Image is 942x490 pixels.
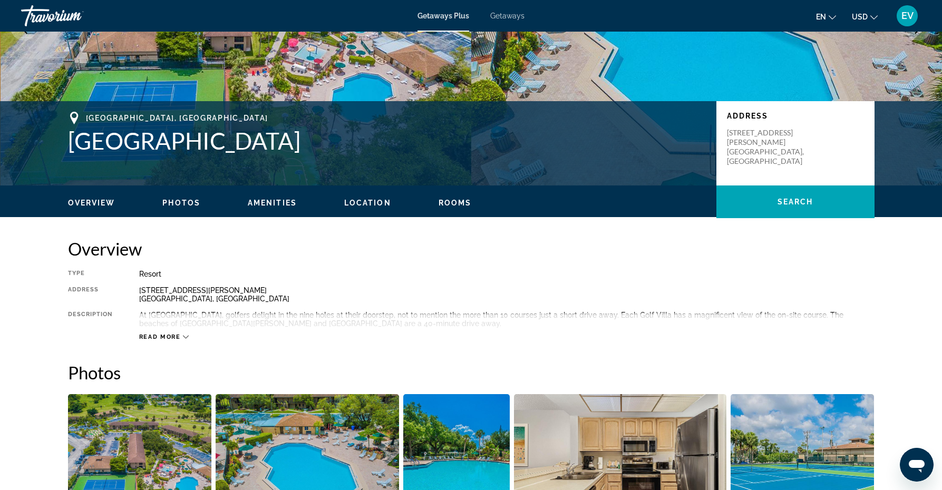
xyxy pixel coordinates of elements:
[900,448,934,482] iframe: Button to launch messaging window
[139,334,181,340] span: Read more
[816,9,836,24] button: Change language
[417,12,469,20] a: Getaways Plus
[139,270,875,278] div: Resort
[901,11,914,21] span: EV
[86,114,268,122] span: [GEOGRAPHIC_DATA], [GEOGRAPHIC_DATA]
[68,127,706,154] h1: [GEOGRAPHIC_DATA]
[162,198,200,208] button: Photos
[344,198,391,208] button: Location
[139,286,875,303] div: [STREET_ADDRESS][PERSON_NAME] [GEOGRAPHIC_DATA], [GEOGRAPHIC_DATA]
[68,199,115,207] span: Overview
[68,270,113,278] div: Type
[490,12,525,20] a: Getaways
[139,311,875,328] div: At [GEOGRAPHIC_DATA], golfers delight in the nine holes at their doorstep, not to mention the mor...
[248,198,297,208] button: Amenities
[778,198,813,206] span: Search
[727,128,811,166] p: [STREET_ADDRESS][PERSON_NAME] [GEOGRAPHIC_DATA], [GEOGRAPHIC_DATA]
[439,199,472,207] span: Rooms
[816,13,826,21] span: en
[68,286,113,303] div: Address
[68,362,875,383] h2: Photos
[68,311,113,328] div: Description
[344,199,391,207] span: Location
[162,199,200,207] span: Photos
[21,2,127,30] a: Travorium
[852,9,878,24] button: Change currency
[139,333,189,341] button: Read more
[852,13,868,21] span: USD
[727,112,864,120] p: Address
[894,5,921,27] button: User Menu
[716,185,875,218] button: Search
[439,198,472,208] button: Rooms
[68,198,115,208] button: Overview
[68,238,875,259] h2: Overview
[248,199,297,207] span: Amenities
